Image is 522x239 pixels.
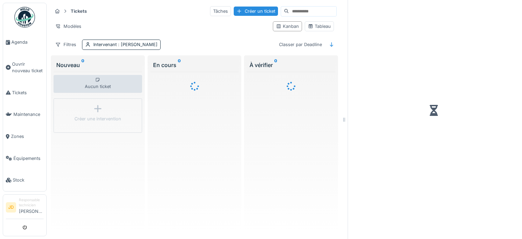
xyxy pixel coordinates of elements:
sup: 0 [274,61,277,69]
a: Agenda [3,31,46,53]
div: À vérifier [250,61,333,69]
a: JD Responsable technicien[PERSON_NAME] [6,197,44,219]
div: Responsable technicien [19,197,44,208]
div: Aucun ticket [54,75,142,93]
a: Ouvrir nouveau ticket [3,53,46,82]
a: Maintenance [3,104,46,126]
div: En cours [153,61,236,69]
sup: 0 [81,61,84,69]
div: Filtres [52,40,79,50]
a: Équipements [3,148,46,170]
span: : [PERSON_NAME] [117,42,158,47]
span: Stock [13,177,44,183]
a: Tickets [3,82,46,104]
strong: Tickets [68,8,90,14]
div: Modèles [52,21,84,31]
span: Ouvrir nouveau ticket [12,61,44,74]
img: Badge_color-CXgf-gQk.svg [14,7,35,28]
sup: 0 [178,61,181,69]
span: Zones [11,133,44,140]
div: Tableau [308,23,331,30]
span: Maintenance [13,111,44,118]
div: Créer un ticket [234,7,278,16]
div: Créer une intervention [74,116,121,122]
a: Zones [3,126,46,148]
span: Équipements [13,155,44,162]
li: [PERSON_NAME] [19,197,44,217]
li: JD [6,202,16,213]
a: Stock [3,169,46,191]
div: Classer par Deadline [276,40,325,50]
span: Tickets [12,89,44,96]
div: Tâches [210,6,231,16]
div: Nouveau [56,61,139,69]
span: Agenda [11,39,44,45]
div: Kanban [276,23,299,30]
div: Intervenant [93,41,158,48]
